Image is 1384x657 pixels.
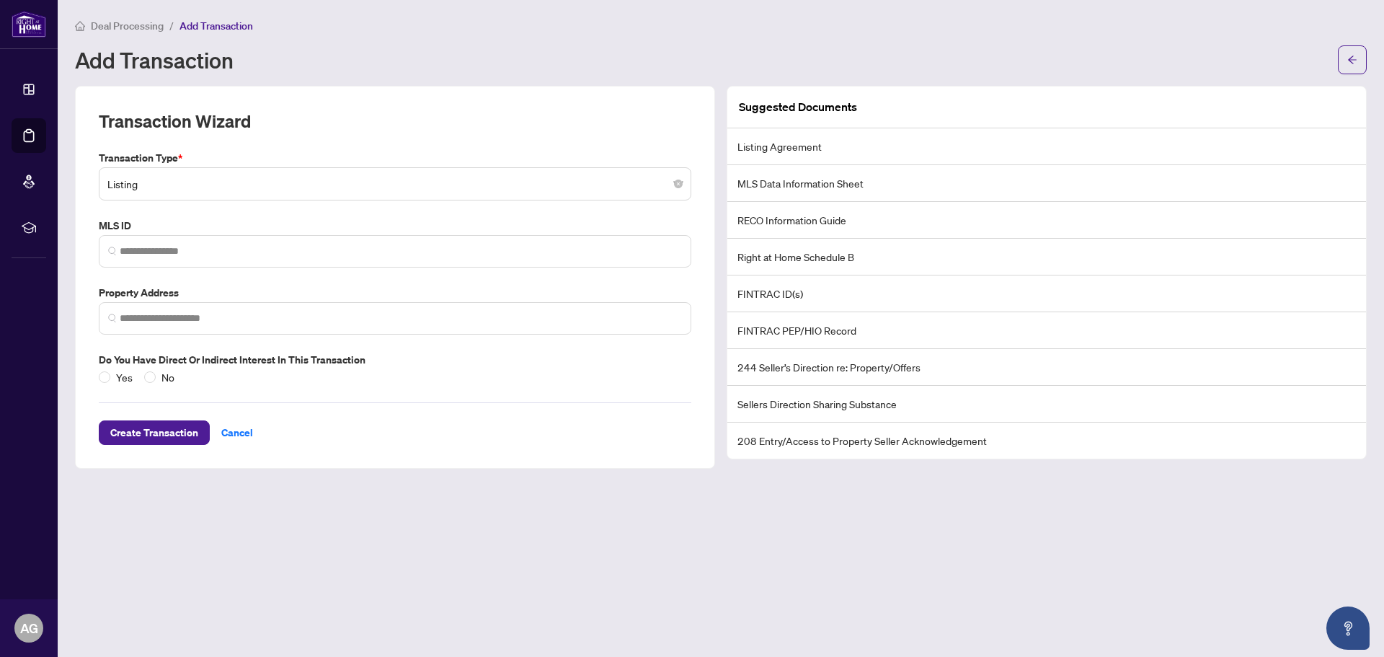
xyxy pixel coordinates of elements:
[739,98,857,116] article: Suggested Documents
[1347,55,1357,65] span: arrow-left
[210,420,265,445] button: Cancel
[727,386,1366,423] li: Sellers Direction Sharing Substance
[179,19,253,32] span: Add Transaction
[674,180,683,188] span: close-circle
[169,17,174,34] li: /
[108,314,117,322] img: search_icon
[91,19,164,32] span: Deal Processing
[108,247,117,255] img: search_icon
[75,48,234,71] h1: Add Transaction
[727,128,1366,165] li: Listing Agreement
[727,202,1366,239] li: RECO Information Guide
[99,110,251,133] h2: Transaction Wizard
[99,285,691,301] label: Property Address
[12,11,46,38] img: logo
[20,618,38,638] span: AG
[727,423,1366,459] li: 208 Entry/Access to Property Seller Acknowledgement
[727,239,1366,275] li: Right at Home Schedule B
[1326,607,1370,650] button: Open asap
[99,420,210,445] button: Create Transaction
[99,352,691,368] label: Do you have direct or indirect interest in this transaction
[99,150,691,166] label: Transaction Type
[99,218,691,234] label: MLS ID
[107,170,683,198] span: Listing
[727,349,1366,386] li: 244 Seller’s Direction re: Property/Offers
[727,275,1366,312] li: FINTRAC ID(s)
[727,165,1366,202] li: MLS Data Information Sheet
[110,421,198,444] span: Create Transaction
[110,369,138,385] span: Yes
[156,369,180,385] span: No
[727,312,1366,349] li: FINTRAC PEP/HIO Record
[75,21,85,31] span: home
[221,421,253,444] span: Cancel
